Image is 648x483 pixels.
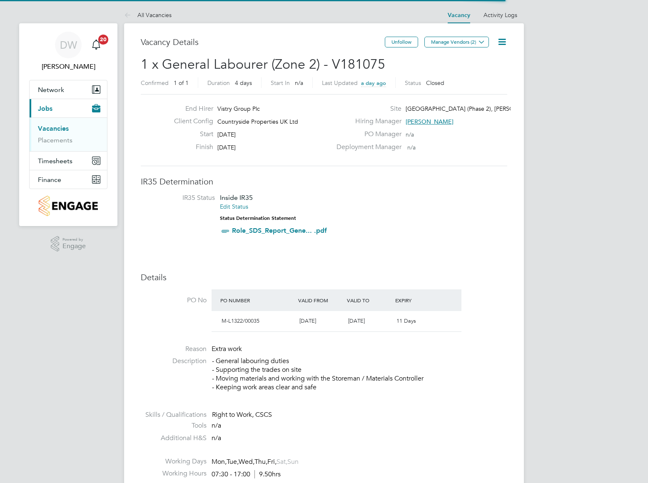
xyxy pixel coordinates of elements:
label: Finish [167,143,213,152]
span: Vistry Group Plc [217,105,260,112]
button: Finance [30,170,107,189]
span: [DATE] [299,317,316,324]
span: [GEOGRAPHIC_DATA] (Phase 2), [PERSON_NAME] [406,105,541,112]
div: PO Number [218,293,296,308]
label: Reason [141,345,207,354]
a: Vacancies [38,124,69,132]
label: Additional H&S [141,434,207,443]
div: Jobs [30,117,107,151]
span: n/a [407,144,416,151]
span: Fri, [267,458,277,466]
div: Valid From [296,293,345,308]
label: Deployment Manager [331,143,401,152]
span: Engage [62,243,86,250]
span: M-L1322/00035 [222,317,259,324]
span: Thu, [254,458,267,466]
label: Start In [271,79,290,87]
div: 07:30 - 17:00 [212,470,281,479]
span: n/a [295,79,303,87]
span: Powered by [62,236,86,243]
label: PO No [141,296,207,305]
h3: Vacancy Details [141,37,385,47]
button: Timesheets [30,152,107,170]
span: Dan Wright [29,62,107,72]
button: Unfollow [385,37,418,47]
a: DW[PERSON_NAME] [29,32,107,72]
span: Tue, [227,458,239,466]
div: Expiry [393,293,442,308]
span: [DATE] [217,144,236,151]
div: Right to Work, CSCS [212,411,507,419]
img: countryside-properties-logo-retina.png [39,196,97,216]
span: Network [38,86,64,94]
span: DW [60,40,77,50]
span: Sat, [277,458,287,466]
span: 1 of 1 [174,79,189,87]
a: Vacancy [448,12,470,19]
label: Description [141,357,207,366]
span: Finance [38,176,61,184]
label: End Hirer [167,105,213,113]
label: Last Updated [322,79,358,87]
span: Timesheets [38,157,72,165]
span: [DATE] [217,131,236,138]
span: Mon, [212,458,227,466]
nav: Main navigation [19,23,117,226]
label: Status [405,79,421,87]
a: All Vacancies [124,11,172,19]
a: Role_SDS_Report_Gene... .pdf [232,227,327,234]
label: Working Hours [141,469,207,478]
label: Working Days [141,457,207,466]
a: Activity Logs [484,11,517,19]
a: Powered byEngage [51,236,86,252]
button: Jobs [30,99,107,117]
label: PO Manager [331,130,401,139]
span: 4 days [235,79,252,87]
label: Start [167,130,213,139]
label: Skills / Qualifications [141,411,207,419]
button: Network [30,80,107,99]
span: Extra work [212,345,242,353]
span: n/a [406,131,414,138]
label: Duration [207,79,230,87]
label: Site [331,105,401,113]
a: Placements [38,136,72,144]
p: - General labouring duties - Supporting the trades on site - Moving materials and working with th... [212,357,507,391]
label: IR35 Status [149,194,215,202]
a: Go to home page [29,196,107,216]
a: 20 [88,32,105,58]
button: Manage Vendors (2) [424,37,489,47]
h3: IR35 Determination [141,176,507,187]
span: [PERSON_NAME] [406,118,454,125]
label: Hiring Manager [331,117,401,126]
label: Client Config [167,117,213,126]
span: Countryside Properties UK Ltd [217,118,298,125]
span: Jobs [38,105,52,112]
span: [DATE] [348,317,365,324]
div: Valid To [345,293,394,308]
span: 20 [98,35,108,45]
span: 1 x General Labourer (Zone 2) - V181075 [141,56,385,72]
span: Sun [287,458,299,466]
span: Wed, [239,458,254,466]
label: Confirmed [141,79,169,87]
span: Closed [426,79,444,87]
span: 11 Days [396,317,416,324]
a: Edit Status [220,203,248,210]
label: Tools [141,421,207,430]
span: Inside IR35 [220,194,253,202]
span: n/a [212,434,221,442]
span: n/a [212,421,221,430]
span: 9.50hrs [254,470,281,478]
span: a day ago [361,80,386,87]
h3: Details [141,272,507,283]
strong: Status Determination Statement [220,215,296,221]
